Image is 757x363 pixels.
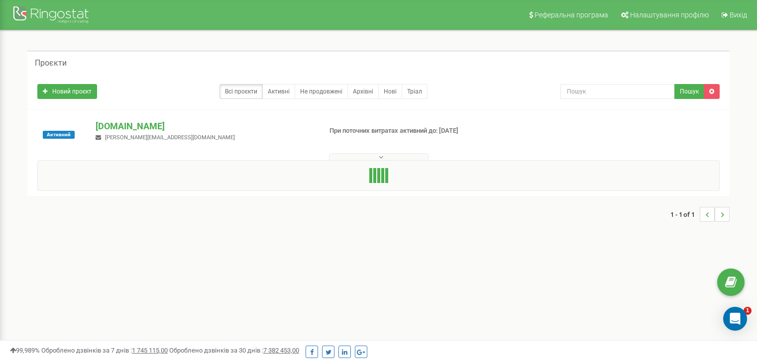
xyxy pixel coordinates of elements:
[560,84,675,99] input: Пошук
[730,11,747,19] span: Вихід
[744,307,752,315] span: 1
[329,126,489,136] p: При поточних витратах активний до: [DATE]
[723,307,747,331] div: Open Intercom Messenger
[37,84,97,99] a: Новий проєкт
[295,84,348,99] a: Не продовжені
[347,84,379,99] a: Архівні
[402,84,428,99] a: Тріал
[262,84,295,99] a: Активні
[378,84,402,99] a: Нові
[105,134,235,141] span: [PERSON_NAME][EMAIL_ADDRESS][DOMAIN_NAME]
[630,11,709,19] span: Налаштування профілю
[41,347,168,354] span: Оброблено дзвінків за 7 днів :
[35,59,67,68] h5: Проєкти
[674,84,704,99] button: Пошук
[670,207,700,222] span: 1 - 1 of 1
[670,197,730,232] nav: ...
[169,347,299,354] span: Оброблено дзвінків за 30 днів :
[96,120,313,133] p: [DOMAIN_NAME]
[219,84,263,99] a: Всі проєкти
[535,11,608,19] span: Реферальна програма
[263,347,299,354] u: 7 382 453,00
[132,347,168,354] u: 1 745 115,00
[10,347,40,354] span: 99,989%
[43,131,75,139] span: Активний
